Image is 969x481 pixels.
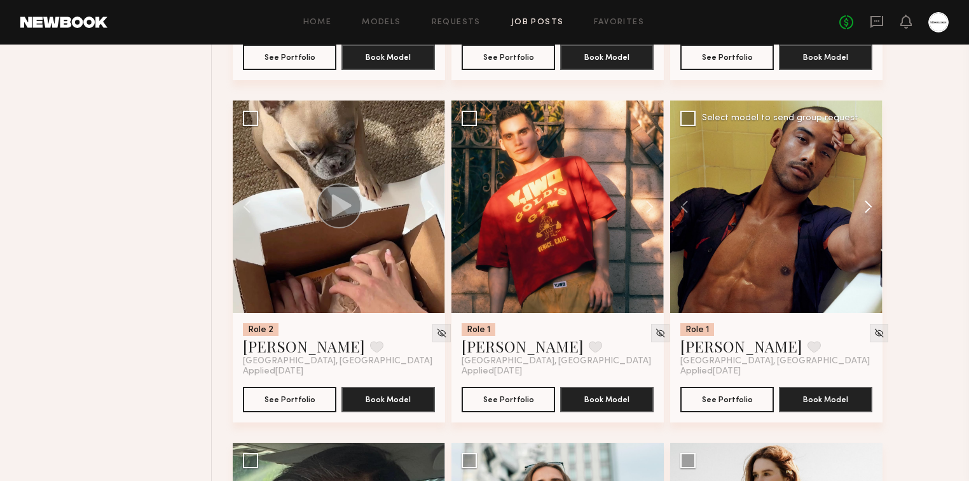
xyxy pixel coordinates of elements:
button: See Portfolio [680,387,774,412]
a: Job Posts [511,18,564,27]
img: Unhide Model [655,328,666,338]
a: Home [303,18,332,27]
button: See Portfolio [243,45,336,70]
a: Book Model [560,51,654,62]
a: Book Model [341,393,435,404]
button: See Portfolio [243,387,336,412]
img: Unhide Model [436,328,447,338]
div: Select model to send group request [702,114,858,123]
a: Book Model [779,51,872,62]
a: Book Model [341,51,435,62]
button: Book Model [779,45,872,70]
a: Book Model [779,393,872,404]
img: Unhide Model [874,328,884,338]
div: Role 2 [243,323,278,336]
a: [PERSON_NAME] [243,336,365,356]
button: See Portfolio [462,45,555,70]
span: [GEOGRAPHIC_DATA], [GEOGRAPHIC_DATA] [680,356,870,366]
div: Role 1 [462,323,495,336]
a: [PERSON_NAME] [680,336,802,356]
a: Requests [432,18,481,27]
button: Book Model [341,387,435,412]
button: See Portfolio [462,387,555,412]
button: See Portfolio [680,45,774,70]
a: Favorites [594,18,644,27]
span: [GEOGRAPHIC_DATA], [GEOGRAPHIC_DATA] [462,356,651,366]
a: Book Model [560,393,654,404]
span: [GEOGRAPHIC_DATA], [GEOGRAPHIC_DATA] [243,356,432,366]
a: [PERSON_NAME] [462,336,584,356]
button: Book Model [341,45,435,70]
button: Book Model [560,387,654,412]
div: Role 1 [680,323,714,336]
div: Applied [DATE] [462,366,654,377]
button: Book Model [779,387,872,412]
button: Book Model [560,45,654,70]
div: Applied [DATE] [243,366,435,377]
div: Applied [DATE] [680,366,872,377]
a: Models [362,18,401,27]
